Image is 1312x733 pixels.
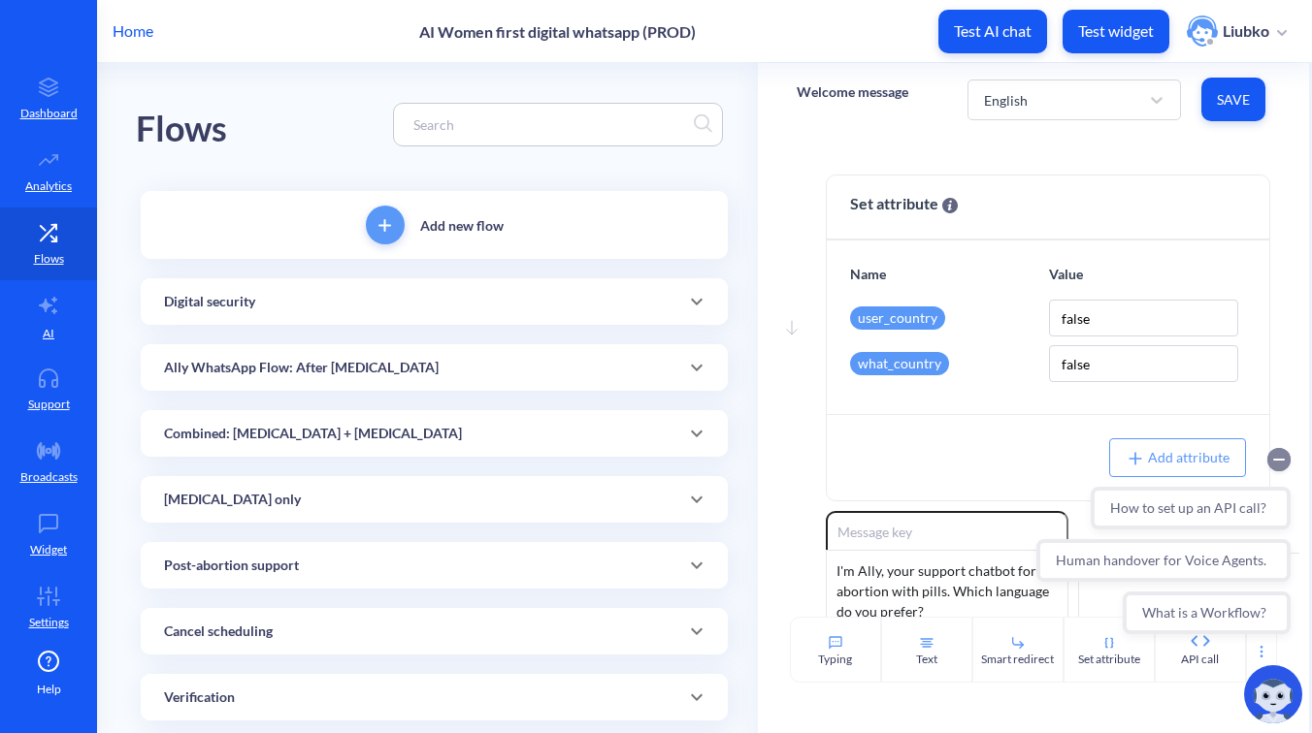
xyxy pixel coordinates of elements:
span: Help [37,681,61,698]
div: Cancel scheduling [141,608,728,654]
img: user photo [1187,16,1218,47]
div: Smart redirect [981,651,1054,668]
div: Text [916,651,937,668]
button: Save [1201,78,1265,121]
p: AI [43,325,54,342]
p: Ally WhatsApp Flow: After [MEDICAL_DATA] [164,358,439,378]
p: Test AI chat [954,21,1032,41]
div: user_country [850,306,945,330]
input: none [1049,300,1238,336]
button: Test AI chat [938,10,1047,53]
p: Welcome message [797,82,908,102]
input: Search [404,113,694,136]
button: Collapse conversation starters [238,12,261,35]
p: Cancel scheduling [164,621,273,642]
div: Verification [141,674,728,720]
p: Analytics [25,177,72,195]
p: Home [113,19,153,43]
p: Settings [29,614,69,631]
div: Combined: [MEDICAL_DATA] + [MEDICAL_DATA] [141,410,728,457]
div: Ally WhatsApp Flow: After [MEDICAL_DATA] [141,344,728,391]
button: Human handover for Voice Agents. [7,103,261,145]
div: Post-abortion support [141,542,728,589]
p: Flows [34,250,64,268]
p: Value [1049,264,1238,284]
p: Support [28,396,70,413]
p: AI Women first digital whatsapp (PROD) [419,22,696,41]
div: Flows [136,102,227,157]
div: API call [1181,651,1219,668]
div: [MEDICAL_DATA] only [141,476,728,523]
p: Dashboard [20,105,78,122]
button: add [366,206,405,244]
p: Widget [30,541,67,558]
span: Save [1217,90,1250,110]
p: Liubko [1223,20,1269,42]
p: Verification [164,687,235,708]
p: Add new flow [420,215,504,236]
p: Broadcasts [20,468,78,486]
p: Post-abortion support [164,556,299,576]
p: Test widget [1078,21,1154,41]
span: Set attribute [850,192,958,215]
div: Digital security [141,278,728,325]
input: none [1049,345,1238,382]
div: Set attribute [1078,651,1140,668]
p: [MEDICAL_DATA] only [164,490,301,510]
div: what_country [850,352,949,375]
button: How to set up an API call? [61,50,261,93]
input: Message key [826,511,1068,550]
button: Test widget [1063,10,1169,53]
p: Combined: [MEDICAL_DATA] + [MEDICAL_DATA] [164,424,462,444]
img: copilot-icon.svg [1244,665,1302,723]
div: Typing [818,651,852,668]
button: user photoLiubko [1177,14,1296,48]
p: Name [850,264,1039,284]
div: English [984,89,1028,110]
button: What is a Workflow? [93,155,261,198]
div: I'm Ally, your support chatbot for abortion with pills. Which language do you prefer? Soy Ally, t... [826,550,1068,666]
p: Digital security [164,292,255,312]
